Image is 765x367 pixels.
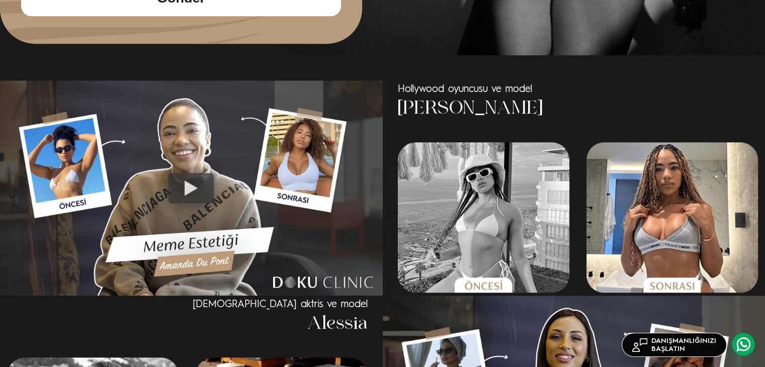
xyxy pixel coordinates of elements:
span: Hollywood oyuncusu ve model [398,84,532,95]
h3: Alessia [6,311,368,337]
div: 2 / 6 [586,142,760,293]
span: [DEMOGRAPHIC_DATA] aktris ve model [193,300,368,310]
img: Amandabeforfe1.png [398,142,570,293]
div: 1 / 6 [398,142,571,293]
h3: [PERSON_NAME] [398,96,760,122]
img: Amandaafter1.png [586,142,758,293]
a: DANIŞMANLIĞINIZIBAŞLATIN [622,333,727,357]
